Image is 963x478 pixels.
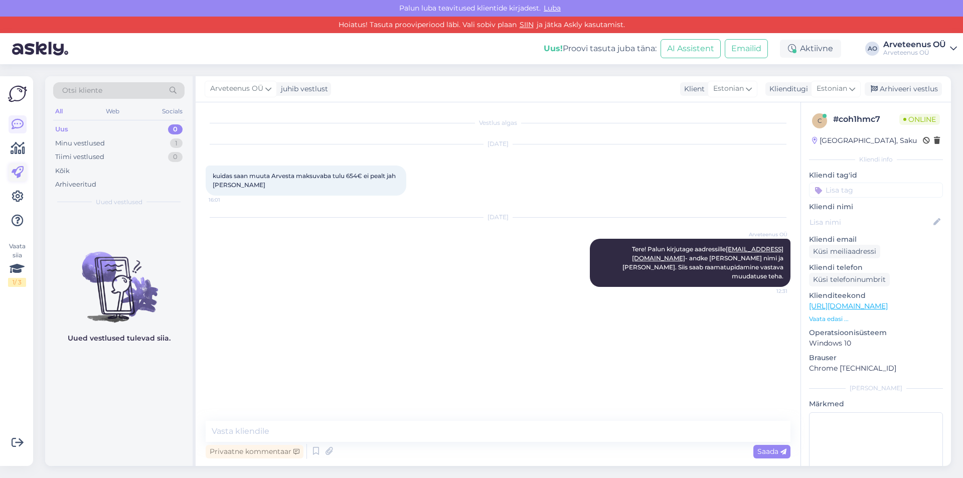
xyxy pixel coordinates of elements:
div: [DATE] [206,213,790,222]
p: Märkmed [809,399,943,409]
div: [GEOGRAPHIC_DATA], Saku [812,135,917,146]
div: juhib vestlust [277,84,328,94]
div: Vaata siia [8,242,26,287]
span: c [818,117,822,124]
span: Estonian [713,83,744,94]
div: 0 [168,124,183,134]
p: Kliendi nimi [809,202,943,212]
div: Arveteenus OÜ [883,41,946,49]
p: Kliendi email [809,234,943,245]
div: Proovi tasuta juba täna: [544,43,657,55]
div: All [53,105,65,118]
div: Vestlus algas [206,118,790,127]
div: Arhiveeri vestlus [865,82,942,96]
span: kuidas saan muuta Arvesta maksuvaba tulu 654€ ei pealt jah [PERSON_NAME] [213,172,397,189]
div: [PERSON_NAME] [809,384,943,393]
div: 0 [168,152,183,162]
div: Aktiivne [780,40,841,58]
p: Klienditeekond [809,290,943,301]
div: AO [865,42,879,56]
div: 1 [170,138,183,148]
span: Luba [541,4,564,13]
div: Arhiveeritud [55,180,96,190]
b: Uus! [544,44,563,53]
div: Küsi meiliaadressi [809,245,880,258]
p: Uued vestlused tulevad siia. [68,333,171,344]
a: Arveteenus OÜArveteenus OÜ [883,41,957,57]
span: 12:31 [750,287,787,295]
p: Brauser [809,353,943,363]
span: Saada [757,447,786,456]
img: Askly Logo [8,84,27,103]
button: Emailid [725,39,768,58]
div: Tiimi vestlused [55,152,104,162]
p: Chrome [TECHNICAL_ID] [809,363,943,374]
p: Vaata edasi ... [809,314,943,324]
div: Web [104,105,121,118]
span: Tere! Palun kirjutage aadressille - andke [PERSON_NAME] nimi ja [PERSON_NAME]. Siis saab raamatup... [622,245,785,280]
a: SIIN [517,20,537,29]
input: Lisa tag [809,183,943,198]
a: [URL][DOMAIN_NAME] [809,301,888,310]
span: Uued vestlused [96,198,142,207]
span: Online [899,114,940,125]
div: Uus [55,124,68,134]
div: Kõik [55,166,70,176]
div: Arveteenus OÜ [883,49,946,57]
div: Privaatne kommentaar [206,445,303,458]
input: Lisa nimi [810,217,931,228]
div: Socials [160,105,185,118]
span: Arveteenus OÜ [210,83,263,94]
div: [DATE] [206,139,790,148]
div: Klienditugi [765,84,808,94]
p: Windows 10 [809,338,943,349]
div: Kliendi info [809,155,943,164]
span: Estonian [817,83,847,94]
span: Arveteenus OÜ [749,231,787,238]
p: Kliendi telefon [809,262,943,273]
p: Operatsioonisüsteem [809,328,943,338]
div: Klient [680,84,705,94]
img: No chats [45,234,193,324]
span: Otsi kliente [62,85,102,96]
div: Minu vestlused [55,138,105,148]
p: Kliendi tag'id [809,170,943,181]
div: # coh1hmc7 [833,113,899,125]
div: 1 / 3 [8,278,26,287]
button: AI Assistent [661,39,721,58]
div: Küsi telefoninumbrit [809,273,890,286]
span: 16:01 [209,196,246,204]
